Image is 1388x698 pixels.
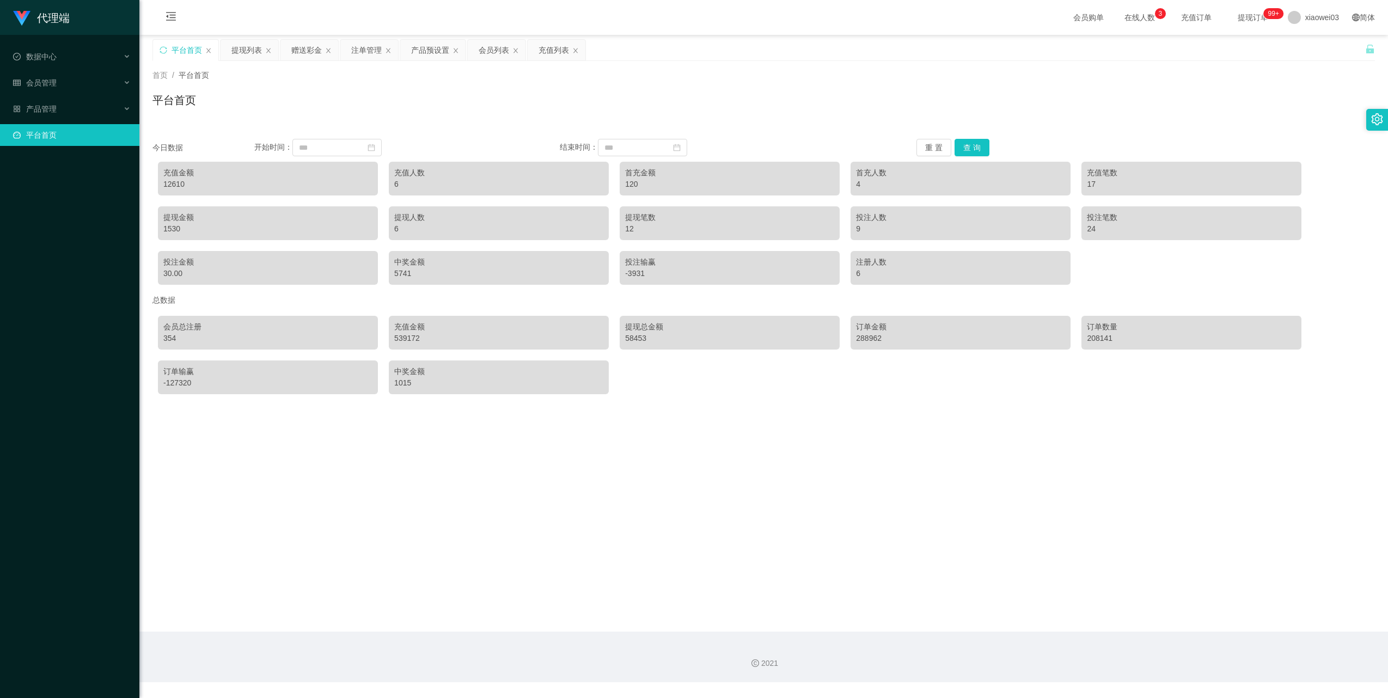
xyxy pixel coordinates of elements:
div: 订单输赢 [163,366,372,377]
span: 首页 [152,71,168,79]
div: 投注金额 [163,256,372,268]
div: 4 [856,179,1065,190]
i: 图标: close [325,47,332,54]
div: 17 [1087,179,1296,190]
div: 中奖金额 [394,256,603,268]
div: 12 [625,223,834,235]
i: 图标: calendar [673,144,681,151]
div: 539172 [394,333,603,344]
i: 图标: unlock [1365,44,1375,54]
div: 120 [625,179,834,190]
i: 图标: check-circle-o [13,53,21,60]
sup: 3 [1155,8,1166,19]
span: 会员管理 [13,78,57,87]
i: 图标: close [265,47,272,54]
button: 查 询 [955,139,989,156]
span: 产品管理 [13,105,57,113]
div: 投注输赢 [625,256,834,268]
div: 首充金额 [625,167,834,179]
h1: 代理端 [37,1,70,35]
div: 6 [856,268,1065,279]
div: 充值列表 [539,40,569,60]
div: 24 [1087,223,1296,235]
i: 图标: close [453,47,459,54]
div: 充值金额 [163,167,372,179]
i: 图标: calendar [368,144,375,151]
i: 图标: menu-fold [152,1,189,35]
div: 1530 [163,223,372,235]
div: 5741 [394,268,603,279]
div: 总数据 [152,290,1375,310]
div: 订单金额 [856,321,1065,333]
sup: 1205 [1264,8,1283,19]
div: 充值人数 [394,167,603,179]
i: 图标: setting [1371,113,1383,125]
span: 平台首页 [179,71,209,79]
div: 提现笔数 [625,212,834,223]
span: 结束时间： [560,143,598,151]
div: 投注人数 [856,212,1065,223]
div: 今日数据 [152,142,254,154]
div: 208141 [1087,333,1296,344]
div: -3931 [625,268,834,279]
div: 2021 [148,658,1379,669]
div: 赠送彩金 [291,40,322,60]
i: 图标: close [512,47,519,54]
div: 354 [163,333,372,344]
div: 6 [394,223,603,235]
span: 在线人数 [1119,14,1160,21]
h1: 平台首页 [152,92,196,108]
i: 图标: appstore-o [13,105,21,113]
div: 9 [856,223,1065,235]
div: 平台首页 [172,40,202,60]
div: -127320 [163,377,372,389]
div: 会员列表 [479,40,509,60]
div: 12610 [163,179,372,190]
div: 注册人数 [856,256,1065,268]
span: 开始时间： [254,143,292,151]
div: 30.00 [163,268,372,279]
i: 图标: copyright [751,659,759,667]
div: 充值笔数 [1087,167,1296,179]
div: 提现总金额 [625,321,834,333]
i: 图标: close [572,47,579,54]
i: 图标: table [13,79,21,87]
div: 提现列表 [231,40,262,60]
div: 提现金额 [163,212,372,223]
div: 投注笔数 [1087,212,1296,223]
span: 提现订单 [1232,14,1274,21]
div: 注单管理 [351,40,382,60]
a: 图标: dashboard平台首页 [13,124,131,146]
p: 3 [1158,8,1162,19]
i: 图标: close [205,47,212,54]
div: 首充人数 [856,167,1065,179]
span: 数据中心 [13,52,57,61]
div: 58453 [625,333,834,344]
span: / [172,71,174,79]
div: 中奖金额 [394,366,603,377]
i: 图标: global [1352,14,1360,21]
div: 6 [394,179,603,190]
a: 代理端 [13,13,70,22]
div: 1015 [394,377,603,389]
div: 288962 [856,333,1065,344]
span: 充值订单 [1176,14,1217,21]
img: logo.9652507e.png [13,11,30,26]
div: 会员总注册 [163,321,372,333]
div: 产品预设置 [411,40,449,60]
div: 订单数量 [1087,321,1296,333]
i: 图标: close [385,47,392,54]
div: 充值金额 [394,321,603,333]
div: 提现人数 [394,212,603,223]
i: 图标: sync [160,46,167,54]
button: 重 置 [916,139,951,156]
